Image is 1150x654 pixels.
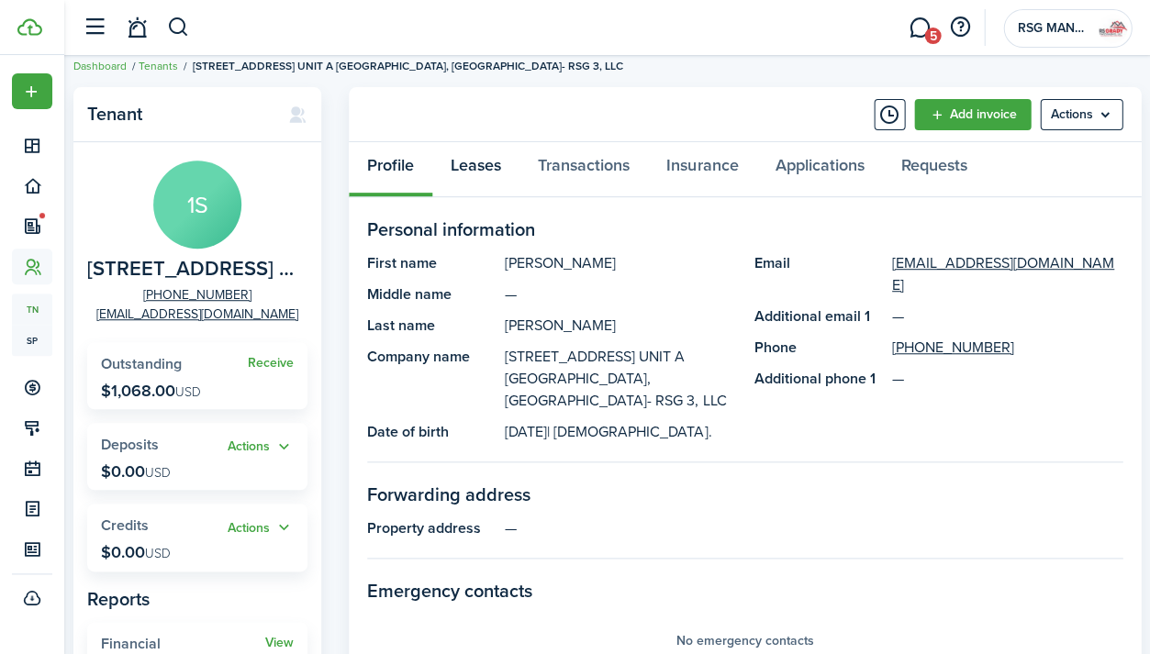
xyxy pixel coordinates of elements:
a: Notifications [119,5,154,51]
span: | [DEMOGRAPHIC_DATA]. [547,421,711,442]
panel-main-description: — [505,517,1122,539]
menu-btn: Actions [1040,99,1122,130]
img: TenantCloud [17,18,42,36]
p: $1,068.00 [101,382,201,400]
panel-main-subtitle: Reports [87,585,307,613]
a: [PHONE_NUMBER] [143,285,251,305]
panel-main-title: Phone [754,337,883,359]
a: Tenants [139,58,178,74]
panel-main-title: Company name [367,346,496,412]
panel-main-title: Tenant [87,104,270,125]
panel-main-title: Last name [367,315,496,337]
panel-main-description: [DATE] [505,421,736,443]
a: [PHONE_NUMBER] [892,337,1014,359]
button: Open menu [228,517,294,538]
span: 5 [924,28,941,44]
span: Deposits [101,434,159,455]
button: Open menu [12,73,52,109]
button: Open menu [228,437,294,458]
panel-main-placeholder-title: No emergency contacts [676,631,814,650]
button: Actions [228,517,294,538]
panel-main-title: Date of birth [367,421,496,443]
button: Timeline [874,99,905,130]
p: $0.00 [101,462,171,481]
button: Actions [228,437,294,458]
panel-main-title: Additional phone 1 [754,368,883,390]
a: Messaging [902,5,937,51]
panel-main-description: — [505,283,736,305]
span: Outstanding [101,353,182,374]
panel-main-section-title: Forwarding address [367,481,1122,508]
span: USD [175,382,201,402]
avatar-text: 1S [153,161,241,249]
a: Insurance [648,142,756,197]
a: Receive [248,356,294,371]
panel-main-title: Additional email 1 [754,305,883,327]
a: [EMAIL_ADDRESS][DOMAIN_NAME] [892,252,1123,296]
button: Open sidebar [77,10,112,45]
a: Requests [882,142,985,197]
panel-main-title: Property address [367,517,496,539]
span: USD [145,463,171,482]
p: $0.00 [101,543,171,561]
img: RSG MANAGEMENT PROPERTIES, LLC [1098,14,1127,43]
panel-main-section-title: Personal information [367,216,1122,243]
span: USD [145,544,171,563]
a: [EMAIL_ADDRESS][DOMAIN_NAME] [96,305,298,324]
span: RSG MANAGEMENT PROPERTIES, LLC [1017,22,1090,35]
span: [STREET_ADDRESS] UNIT A [GEOGRAPHIC_DATA], [GEOGRAPHIC_DATA]- RSG 3, LLC [193,58,623,74]
panel-main-description: [PERSON_NAME] [505,315,736,337]
a: Add invoice [914,99,1031,130]
a: Transactions [519,142,648,197]
button: Open menu [1040,99,1122,130]
panel-main-title: Email [754,252,883,296]
a: Applications [756,142,882,197]
button: Search [167,12,190,43]
panel-main-title: First name [367,252,496,274]
button: Open resource center [944,12,976,43]
span: Credits [101,515,149,536]
panel-main-description: [PERSON_NAME] [505,252,736,274]
panel-main-description: [STREET_ADDRESS] UNIT A [GEOGRAPHIC_DATA], [GEOGRAPHIC_DATA]- RSG 3, LLC [505,346,736,412]
widget-stats-title: Financial [101,636,265,652]
a: View [265,636,294,650]
span: 1007 S MAIN ST. UNIT A BIG SPRING, TX- RSG 3, LLC [87,258,298,281]
a: sp [12,325,52,356]
panel-main-section-title: Emergency contacts [367,577,1122,604]
a: tn [12,294,52,325]
panel-main-title: Middle name [367,283,496,305]
a: Dashboard [73,58,127,74]
a: Leases [432,142,519,197]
